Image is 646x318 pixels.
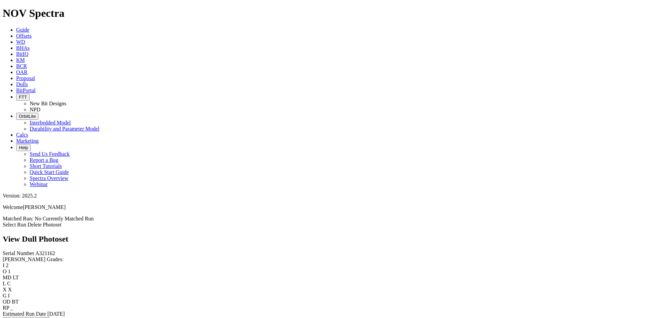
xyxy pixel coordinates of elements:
a: Report a Bug [30,157,58,163]
label: G [3,293,7,298]
span: BT [12,299,19,305]
span: X [8,287,12,292]
a: Quick Start Guide [30,169,69,175]
a: BCR [16,63,27,69]
a: Marketing [16,138,39,144]
a: BitIQ [16,51,28,57]
a: Short Tutorials [30,163,62,169]
span: LT [13,275,19,280]
span: 2 [6,262,8,268]
label: OD [3,299,10,305]
label: Serial Number [3,250,34,256]
a: Interbedded Model [30,120,71,126]
label: O [3,269,7,274]
label: X [3,287,7,292]
a: Durability and Parameter Model [30,126,100,132]
h1: NOV Spectra [3,7,643,20]
a: NPD [30,107,40,112]
p: Welcome [3,204,643,210]
span: 1 [8,269,11,274]
label: MD [3,275,11,280]
span: [DATE] [47,311,65,317]
span: A321162 [35,250,55,256]
a: Guide [16,27,29,33]
div: [PERSON_NAME] Grades: [3,256,643,262]
a: OAR [16,69,28,75]
a: Proposal [16,75,35,81]
button: Help [16,144,31,151]
a: BHAs [16,45,30,51]
label: I [3,262,4,268]
button: FTT [16,94,30,101]
a: Spectra Overview [30,175,68,181]
span: [PERSON_NAME] [23,204,66,210]
span: _ [10,305,13,311]
a: Calcs [16,132,28,138]
a: Offsets [16,33,32,39]
a: Select Run [3,222,26,227]
a: Delete Photoset [28,222,62,227]
a: New Bit Designs [30,101,66,106]
button: OrbitLite [16,113,38,120]
span: No Currently Matched Run [35,216,94,221]
label: L [3,281,6,286]
a: Webinar [30,181,48,187]
span: Help [19,145,28,150]
a: Send Us Feedback [30,151,70,157]
label: Estimated Run Date [3,311,46,317]
span: OrbitLite [19,114,36,119]
a: BitPortal [16,87,36,93]
span: Matched Run: [3,216,33,221]
label: RP [3,305,9,311]
span: C [7,281,11,286]
span: I [8,293,10,298]
span: FTT [19,95,27,100]
a: WD [16,39,25,45]
h2: View Dull Photoset [3,235,643,244]
a: KM [16,57,25,63]
div: Version: 2025.2 [3,193,643,199]
a: Dulls [16,81,28,87]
